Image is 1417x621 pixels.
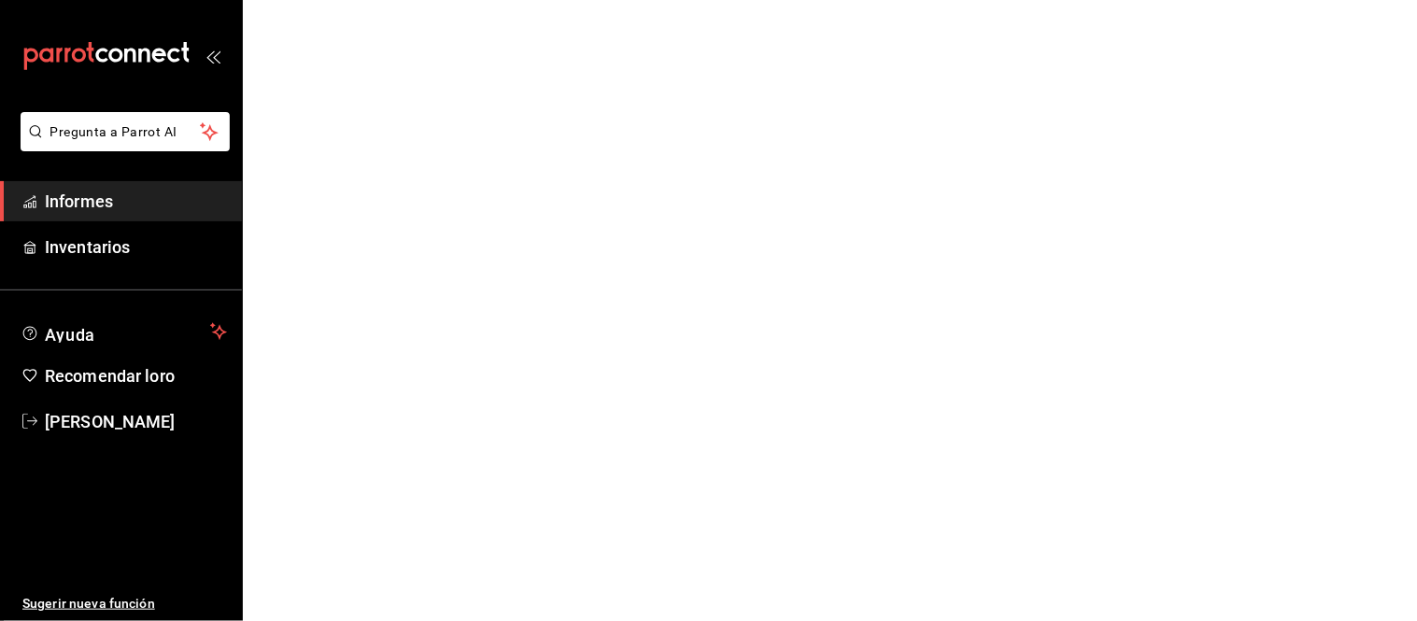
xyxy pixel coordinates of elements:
font: Sugerir nueva función [22,596,155,611]
button: Pregunta a Parrot AI [21,112,230,151]
a: Pregunta a Parrot AI [13,135,230,155]
font: Inventarios [45,237,130,257]
font: Informes [45,191,113,211]
font: [PERSON_NAME] [45,412,176,431]
font: Recomendar loro [45,366,175,386]
font: Ayuda [45,325,95,345]
button: abrir_cajón_menú [205,49,220,64]
font: Pregunta a Parrot AI [50,124,177,139]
